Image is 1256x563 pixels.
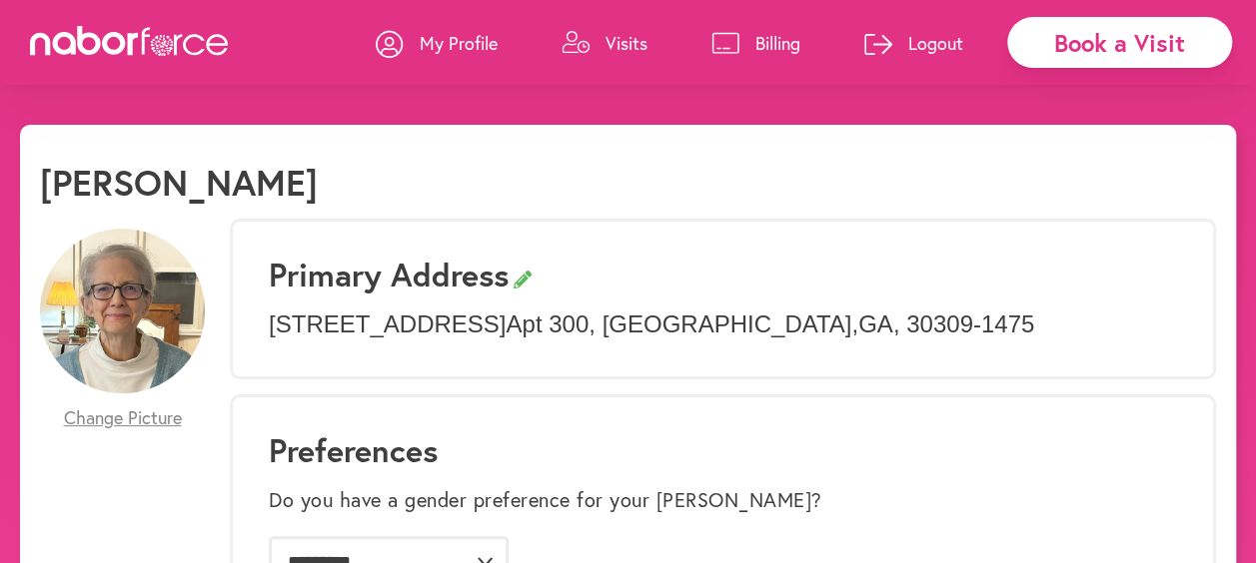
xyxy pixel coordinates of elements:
div: Book a Visit [1007,17,1232,68]
p: Visits [606,31,647,55]
p: Logout [908,31,963,55]
img: XrU3VdE6QpGJ02ejJ6KM [40,229,205,393]
h1: Preferences [269,431,1177,469]
a: My Profile [376,13,498,73]
label: Do you have a gender preference for your [PERSON_NAME]? [269,488,822,512]
a: Billing [711,13,800,73]
a: Visits [562,13,647,73]
p: [STREET_ADDRESS] Apt 300 , [GEOGRAPHIC_DATA] , GA , 30309-1475 [269,310,1177,339]
p: My Profile [420,31,498,55]
span: Change Picture [64,407,182,429]
a: Logout [864,13,963,73]
h1: [PERSON_NAME] [40,161,318,204]
p: Billing [755,31,800,55]
h3: Primary Address [269,256,1177,293]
